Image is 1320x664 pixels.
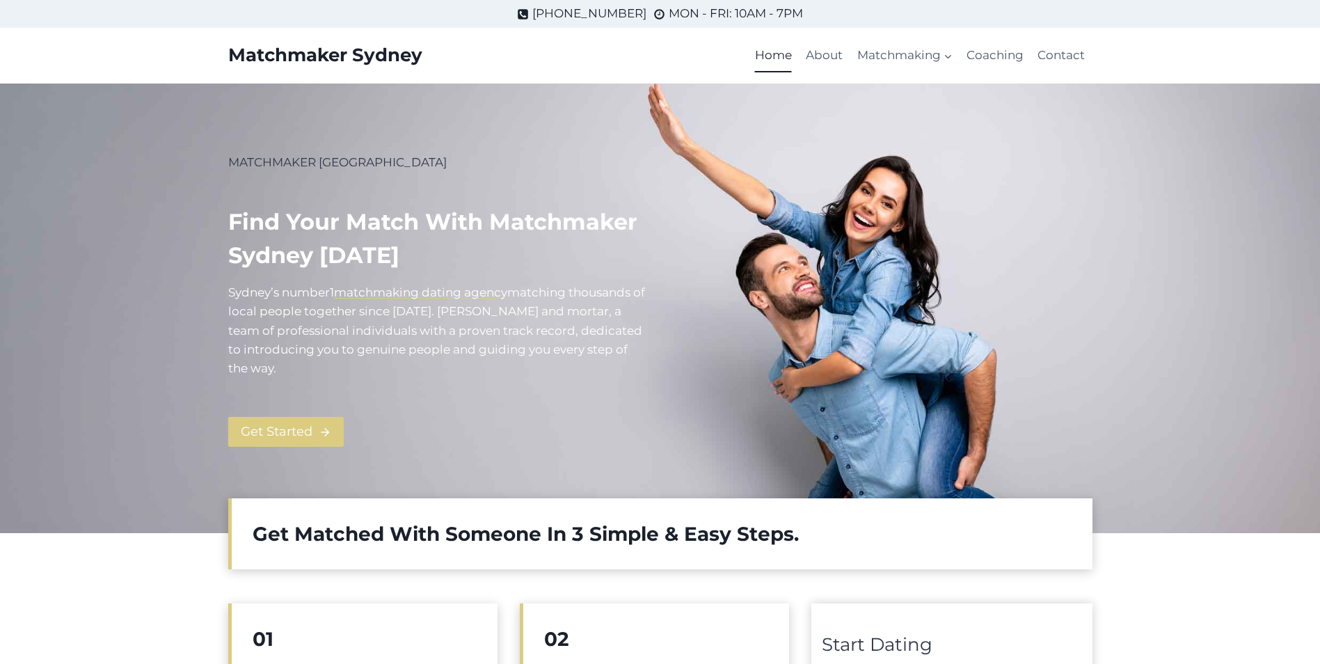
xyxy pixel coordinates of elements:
a: Contact [1031,39,1092,72]
a: Get Started [228,417,344,447]
h2: Get Matched With Someone In 3 Simple & Easy Steps.​ [253,519,1072,548]
a: Coaching [960,39,1031,72]
span: [PHONE_NUMBER] [532,4,646,23]
a: Matchmaking [850,39,959,72]
a: Matchmaker Sydney [228,45,422,66]
mark: 1 [330,285,334,299]
div: Start Dating [822,631,1081,660]
span: Matchmaking [857,46,953,65]
a: [PHONE_NUMBER] [517,4,646,23]
mark: m [507,285,520,299]
span: MON - FRI: 10AM - 7PM [669,4,803,23]
nav: Primary [748,39,1092,72]
p: Sydney’s number atching thousands of local people together since [DATE]. [PERSON_NAME] and mortar... [228,283,649,378]
span: Get Started [241,422,312,442]
h2: 02 [544,624,768,654]
a: Home [748,39,799,72]
h2: 01 [253,624,477,654]
a: About [799,39,850,72]
a: matchmaking dating agency [334,285,507,299]
p: MATCHMAKER [GEOGRAPHIC_DATA] [228,153,649,172]
h1: Find your match with Matchmaker Sydney [DATE] [228,205,649,272]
